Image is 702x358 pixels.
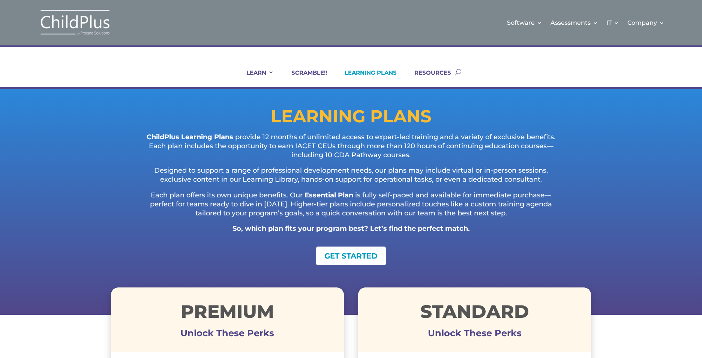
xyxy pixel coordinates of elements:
[507,8,542,38] a: Software
[141,133,561,166] p: provide 12 months of unlimited access to expert-led training and a variety of exclusive benefits....
[358,302,591,324] h1: STANDARD
[111,108,591,129] h1: LEARNING PLANS
[147,133,233,141] strong: ChildPlus Learning Plans
[627,8,664,38] a: Company
[316,247,386,265] a: GET STARTED
[237,69,274,87] a: LEARN
[111,302,344,324] h1: Premium
[282,69,327,87] a: SCRAMBLE!!
[304,191,353,199] strong: Essential Plan
[111,333,344,337] h3: Unlock These Perks
[335,69,397,87] a: LEARNING PLANS
[141,166,561,191] p: Designed to support a range of professional development needs, our plans may include virtual or i...
[141,191,561,224] p: Each plan offers its own unique benefits. Our is fully self-paced and available for immediate pur...
[606,8,619,38] a: IT
[232,224,470,233] strong: So, which plan fits your program best? Let’s find the perfect match.
[405,69,451,87] a: RESOURCES
[358,333,591,337] h3: Unlock These Perks
[550,8,598,38] a: Assessments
